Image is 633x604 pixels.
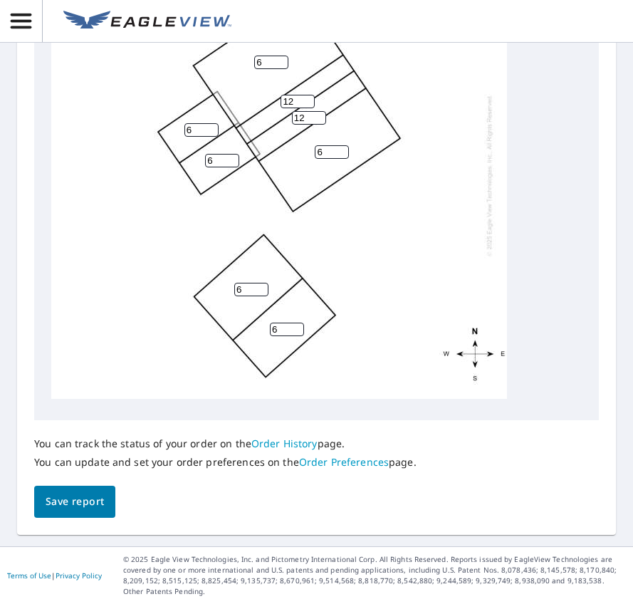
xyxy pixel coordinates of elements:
[34,486,115,518] button: Save report
[299,455,389,469] a: Order Preferences
[123,554,626,597] p: © 2025 Eagle View Technologies, Inc. and Pictometry International Corp. All Rights Reserved. Repo...
[46,493,104,511] span: Save report
[55,2,240,41] a: EV Logo
[251,437,318,450] a: Order History
[34,437,417,450] p: You can track the status of your order on the page.
[56,571,102,580] a: Privacy Policy
[7,571,51,580] a: Terms of Use
[7,571,102,580] p: |
[34,456,417,469] p: You can update and set your order preferences on the page.
[63,11,231,32] img: EV Logo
